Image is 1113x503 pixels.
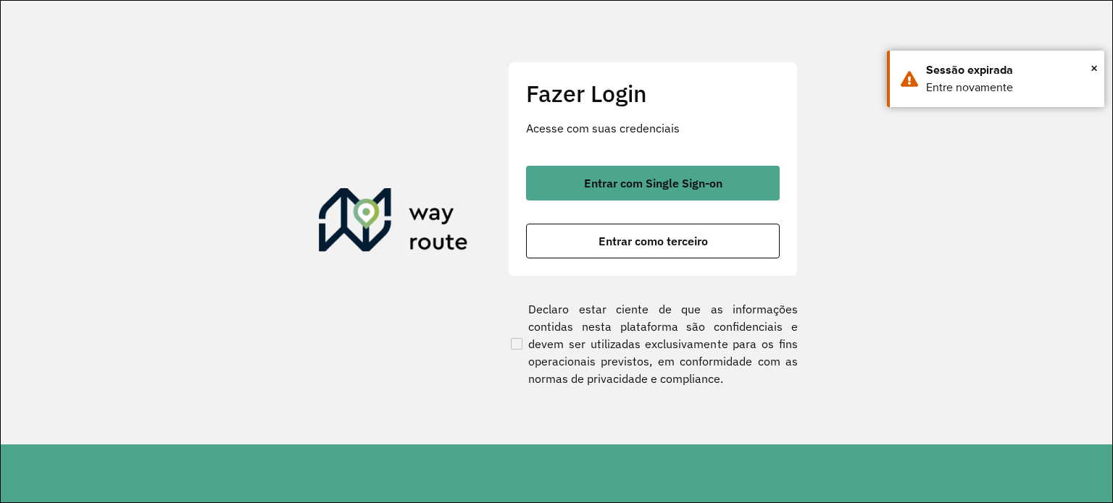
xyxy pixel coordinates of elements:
button: button [526,166,780,200]
span: Entrar com Single Sign-on [584,177,722,189]
p: Acesse com suas credenciais [526,119,780,137]
button: button [526,224,780,258]
span: × [1091,57,1098,79]
div: Sessão expirada [926,62,1093,79]
button: Close [1091,57,1098,79]
label: Declaro estar ciente de que as informações contidas nesta plataforma são confidenciais e devem se... [508,300,798,387]
div: Entre novamente [926,79,1093,96]
span: Entrar como terceiro [599,235,708,247]
h2: Fazer Login [526,80,780,107]
img: Roteirizador AmbevTech [319,188,468,258]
